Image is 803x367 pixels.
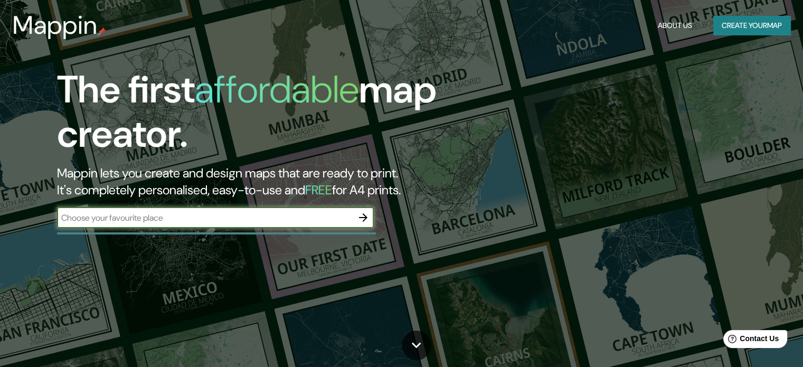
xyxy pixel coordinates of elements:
button: About Us [654,16,696,35]
h1: The first map creator. [57,68,459,165]
h5: FREE [305,182,332,198]
button: Create yourmap [713,16,790,35]
h3: Mappin [13,11,98,40]
input: Choose your favourite place [57,212,353,224]
img: mappin-pin [98,27,106,36]
iframe: Help widget launcher [709,326,791,355]
h2: Mappin lets you create and design maps that are ready to print. It's completely personalised, eas... [57,165,459,199]
h1: affordable [195,65,359,114]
